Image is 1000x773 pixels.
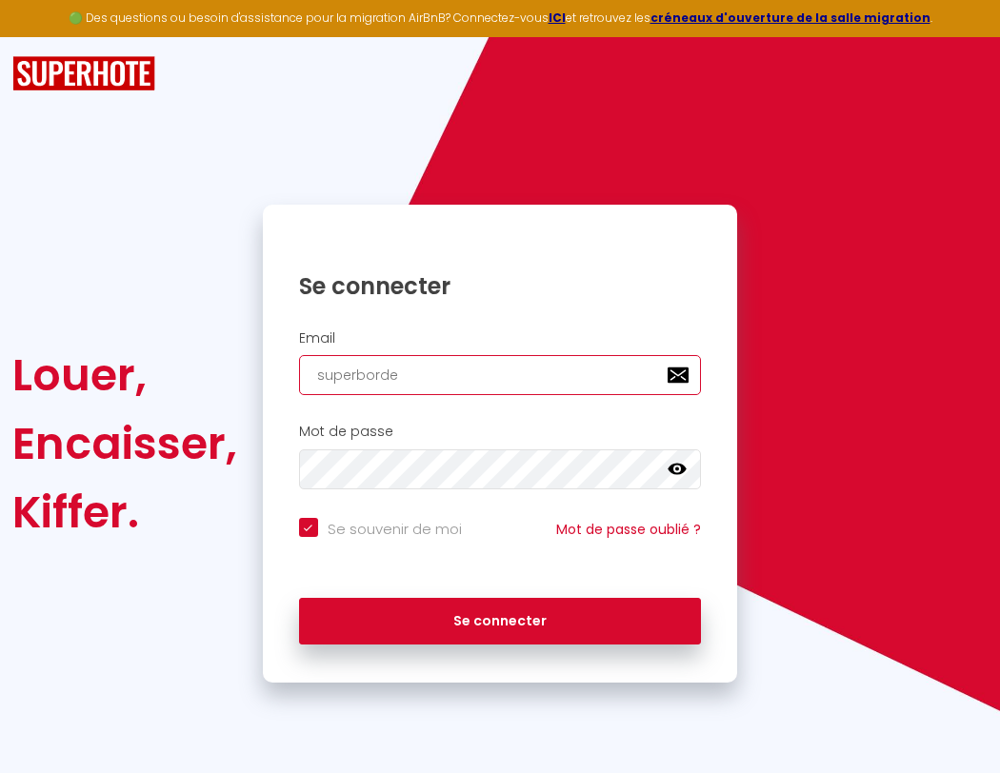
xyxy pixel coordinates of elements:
[15,8,72,65] button: Ouvrir le widget de chat LiveChat
[556,520,701,539] a: Mot de passe oublié ?
[549,10,566,26] a: ICI
[299,271,702,301] h1: Se connecter
[299,355,702,395] input: Ton Email
[12,409,237,478] div: Encaisser,
[12,341,237,409] div: Louer,
[299,598,702,645] button: Se connecter
[650,10,930,26] a: créneaux d'ouverture de la salle migration
[12,56,155,91] img: SuperHote logo
[12,478,237,546] div: Kiffer.
[299,424,702,440] h2: Mot de passe
[299,330,702,347] h2: Email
